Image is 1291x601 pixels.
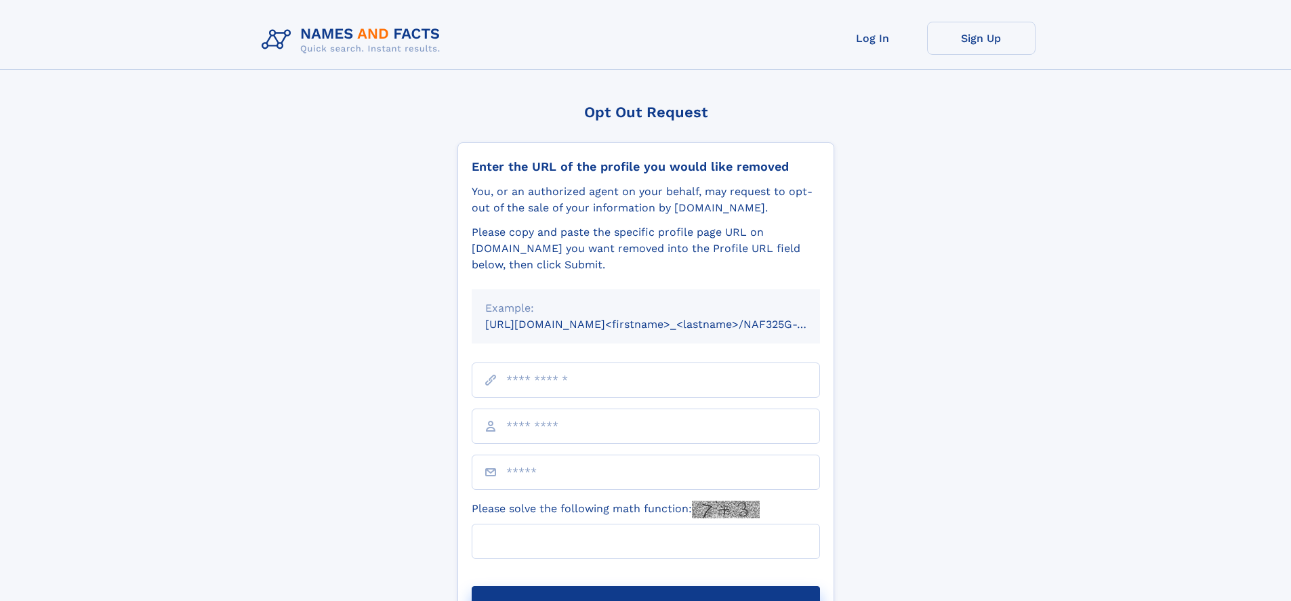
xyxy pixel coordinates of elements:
[472,159,820,174] div: Enter the URL of the profile you would like removed
[472,224,820,273] div: Please copy and paste the specific profile page URL on [DOMAIN_NAME] you want removed into the Pr...
[457,104,834,121] div: Opt Out Request
[485,300,806,316] div: Example:
[472,501,760,518] label: Please solve the following math function:
[472,184,820,216] div: You, or an authorized agent on your behalf, may request to opt-out of the sale of your informatio...
[819,22,927,55] a: Log In
[256,22,451,58] img: Logo Names and Facts
[927,22,1036,55] a: Sign Up
[485,318,846,331] small: [URL][DOMAIN_NAME]<firstname>_<lastname>/NAF325G-xxxxxxxx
